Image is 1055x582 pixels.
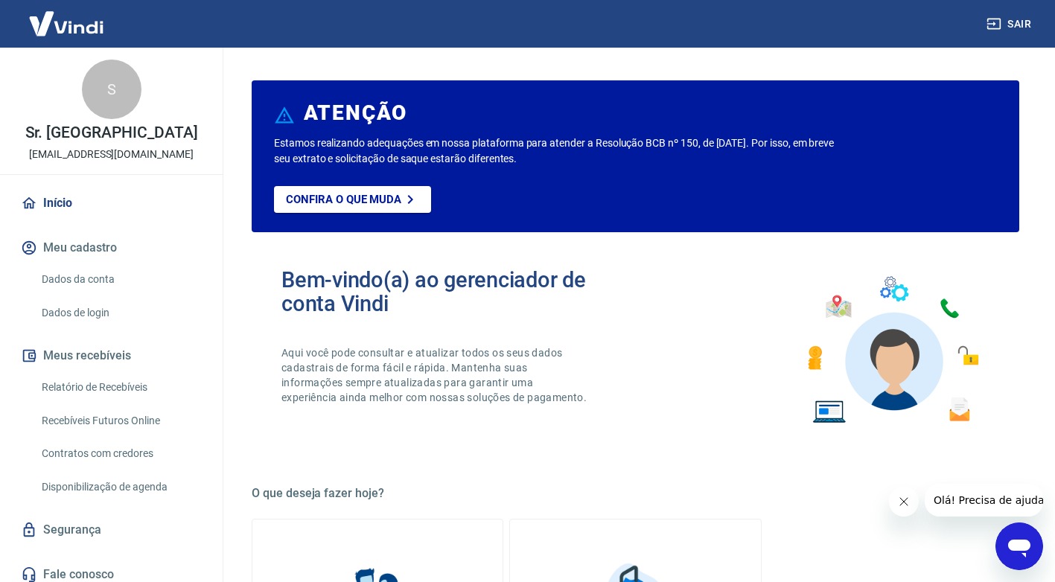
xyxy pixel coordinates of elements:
iframe: Mensagem da empresa [925,484,1043,517]
a: Recebíveis Futuros Online [36,406,205,436]
p: Confira o que muda [286,193,401,206]
img: Imagem de um avatar masculino com diversos icones exemplificando as funcionalidades do gerenciado... [794,268,989,432]
img: Vindi [18,1,115,46]
a: Início [18,187,205,220]
a: Confira o que muda [274,186,431,213]
button: Meu cadastro [18,231,205,264]
button: Meus recebíveis [18,339,205,372]
a: Contratos com credores [36,438,205,469]
p: Sr. [GEOGRAPHIC_DATA] [25,125,198,141]
h6: ATENÇÃO [304,106,407,121]
p: [EMAIL_ADDRESS][DOMAIN_NAME] [29,147,194,162]
span: Olá! Precisa de ajuda? [9,10,125,22]
h5: O que deseja fazer hoje? [252,486,1019,501]
a: Dados de login [36,298,205,328]
button: Sair [984,10,1037,38]
div: S [82,60,141,119]
p: Estamos realizando adequações em nossa plataforma para atender a Resolução BCB nº 150, de [DATE].... [274,135,852,167]
iframe: Fechar mensagem [889,487,919,517]
a: Dados da conta [36,264,205,295]
a: Disponibilização de agenda [36,472,205,502]
iframe: Botão para abrir a janela de mensagens [995,522,1043,570]
h2: Bem-vindo(a) ao gerenciador de conta Vindi [281,268,636,316]
p: Aqui você pode consultar e atualizar todos os seus dados cadastrais de forma fácil e rápida. Mant... [281,345,590,405]
a: Segurança [18,514,205,546]
a: Relatório de Recebíveis [36,372,205,403]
